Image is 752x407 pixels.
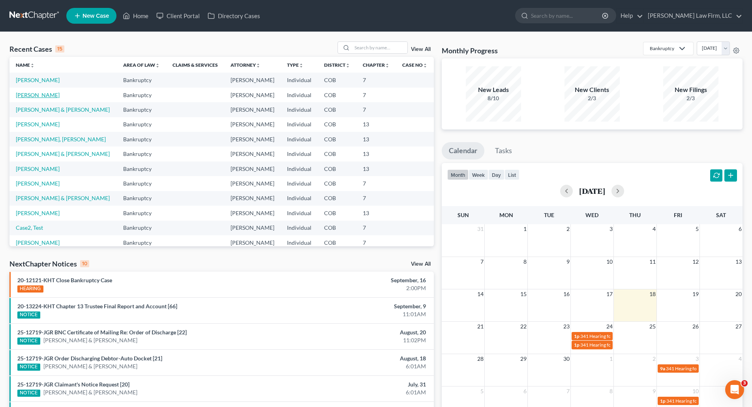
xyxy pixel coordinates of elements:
[281,88,318,102] td: Individual
[652,354,656,364] span: 2
[442,142,484,159] a: Calendar
[531,8,603,23] input: Search by name...
[423,63,428,68] i: unfold_more
[318,132,356,146] td: COB
[224,88,281,102] td: [PERSON_NAME]
[666,366,737,371] span: 341 Hearing for [PERSON_NAME]
[295,362,426,370] div: 6:01AM
[281,102,318,117] td: Individual
[295,354,426,362] div: August, 18
[660,398,666,404] span: 1p
[224,73,281,87] td: [PERSON_NAME]
[224,146,281,161] td: [PERSON_NAME]
[735,257,743,266] span: 13
[281,176,318,191] td: Individual
[17,338,40,345] div: NOTICE
[295,328,426,336] div: August, 20
[402,62,428,68] a: Case Nounfold_more
[256,63,261,68] i: unfold_more
[318,102,356,117] td: COB
[476,354,484,364] span: 28
[563,289,570,299] span: 16
[663,85,718,94] div: New Filings
[695,354,699,364] span: 3
[117,235,166,250] td: Bankruptcy
[566,386,570,396] span: 7
[224,221,281,235] td: [PERSON_NAME]
[295,381,426,388] div: July, 31
[574,333,579,339] span: 1p
[447,169,469,180] button: month
[324,62,350,68] a: Districtunfold_more
[318,73,356,87] td: COB
[650,45,674,52] div: Bankruptcy
[224,191,281,206] td: [PERSON_NAME]
[224,161,281,176] td: [PERSON_NAME]
[725,380,744,399] iframe: Intercom live chat
[442,46,498,55] h3: Monthly Progress
[692,386,699,396] span: 10
[295,388,426,396] div: 6:01AM
[469,169,488,180] button: week
[318,191,356,206] td: COB
[117,88,166,102] td: Bankruptcy
[17,390,40,397] div: NOTICE
[356,73,396,87] td: 7
[692,257,699,266] span: 12
[466,94,521,102] div: 8/10
[476,224,484,234] span: 31
[504,169,519,180] button: list
[644,9,742,23] a: [PERSON_NAME] Law Firm, LLC
[16,136,106,143] a: [PERSON_NAME], [PERSON_NAME]
[356,132,396,146] td: 13
[738,354,743,364] span: 4
[55,45,64,53] div: 15
[281,117,318,132] td: Individual
[692,322,699,331] span: 26
[663,94,718,102] div: 2/3
[123,62,160,68] a: Area of Lawunfold_more
[660,366,665,371] span: 9a
[295,276,426,284] div: September, 16
[585,212,598,218] span: Wed
[609,224,613,234] span: 3
[117,73,166,87] td: Bankruptcy
[606,289,613,299] span: 17
[564,85,620,94] div: New Clients
[563,354,570,364] span: 30
[281,132,318,146] td: Individual
[16,106,110,113] a: [PERSON_NAME] & [PERSON_NAME]
[83,13,109,19] span: New Case
[43,388,137,396] a: [PERSON_NAME] & [PERSON_NAME]
[488,142,519,159] a: Tasks
[9,44,64,54] div: Recent Cases
[281,161,318,176] td: Individual
[117,221,166,235] td: Bankruptcy
[16,92,60,98] a: [PERSON_NAME]
[295,302,426,310] div: September, 9
[519,289,527,299] span: 15
[155,63,160,68] i: unfold_more
[17,329,187,336] a: 25-12719-JGR BNC Certificate of Mailing Re: Order of Discharge [22]
[281,221,318,235] td: Individual
[666,398,737,404] span: 341 Hearing for [PERSON_NAME]
[43,336,137,344] a: [PERSON_NAME] & [PERSON_NAME]
[566,257,570,266] span: 9
[295,310,426,318] div: 11:01AM
[356,161,396,176] td: 13
[30,63,35,68] i: unfold_more
[16,195,110,201] a: [PERSON_NAME] & [PERSON_NAME]
[9,259,89,268] div: NextChapter Notices
[692,289,699,299] span: 19
[345,63,350,68] i: unfold_more
[43,362,137,370] a: [PERSON_NAME] & [PERSON_NAME]
[652,386,656,396] span: 9
[224,117,281,132] td: [PERSON_NAME]
[318,88,356,102] td: COB
[606,322,613,331] span: 24
[649,257,656,266] span: 11
[299,63,304,68] i: unfold_more
[580,342,702,348] span: 341 Hearing for Sell, [PERSON_NAME] & [PERSON_NAME]
[17,381,129,388] a: 25-12719-JGR Claimant's Notice Request [20]
[735,322,743,331] span: 27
